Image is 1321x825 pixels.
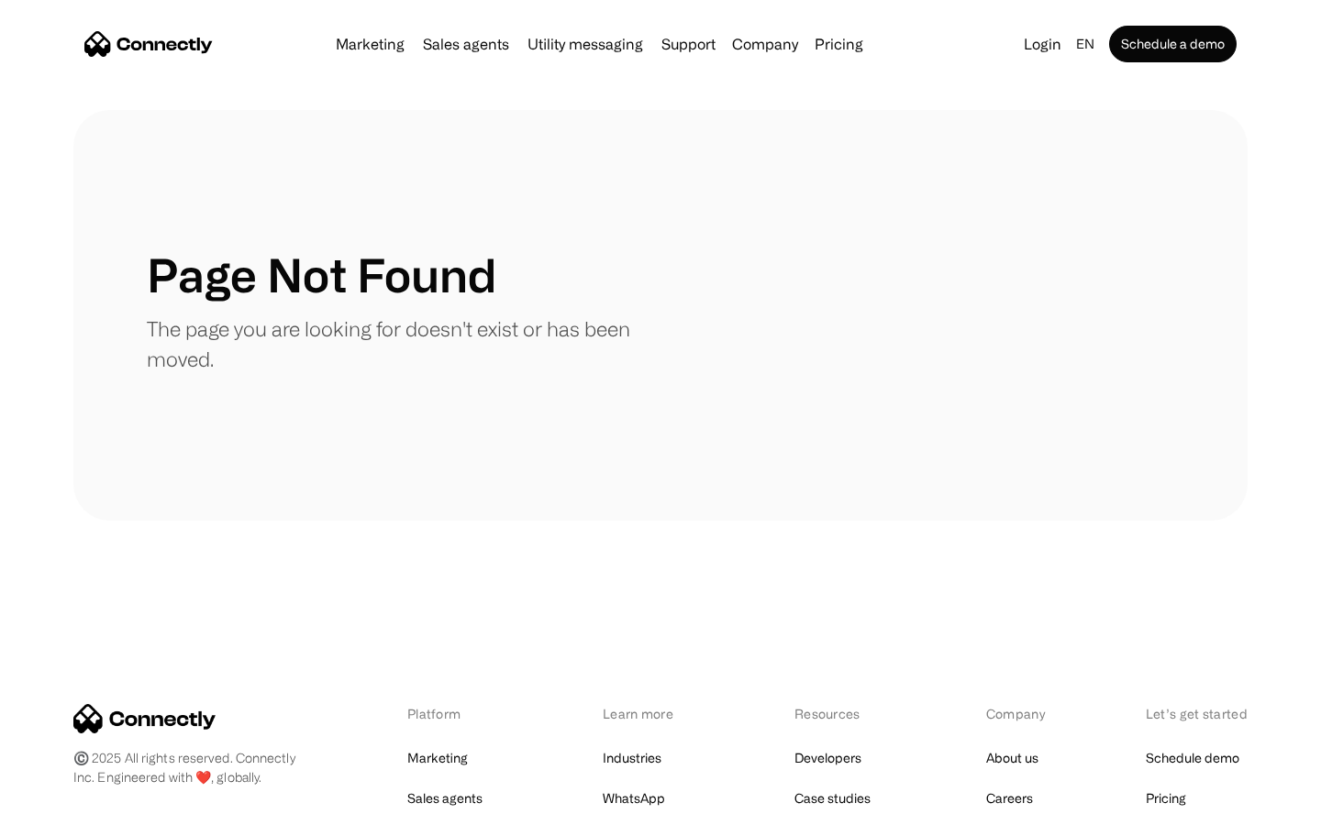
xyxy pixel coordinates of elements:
[986,745,1038,771] a: About us
[1146,786,1186,811] a: Pricing
[520,37,650,51] a: Utility messaging
[807,37,871,51] a: Pricing
[654,37,723,51] a: Support
[18,791,110,819] aside: Language selected: English
[986,786,1033,811] a: Careers
[603,745,661,771] a: Industries
[1016,31,1069,57] a: Login
[603,786,665,811] a: WhatsApp
[147,247,496,302] h1: Page Not Found
[732,31,798,57] div: Company
[407,704,507,723] div: Platform
[603,704,699,723] div: Learn more
[1076,31,1094,57] div: en
[1146,704,1248,723] div: Let’s get started
[986,704,1050,723] div: Company
[1109,26,1237,62] a: Schedule a demo
[407,745,468,771] a: Marketing
[794,786,871,811] a: Case studies
[147,313,660,374] p: The page you are looking for doesn't exist or has been moved.
[416,37,516,51] a: Sales agents
[407,786,483,811] a: Sales agents
[794,704,891,723] div: Resources
[37,793,110,819] ul: Language list
[328,37,412,51] a: Marketing
[794,745,861,771] a: Developers
[1146,745,1239,771] a: Schedule demo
